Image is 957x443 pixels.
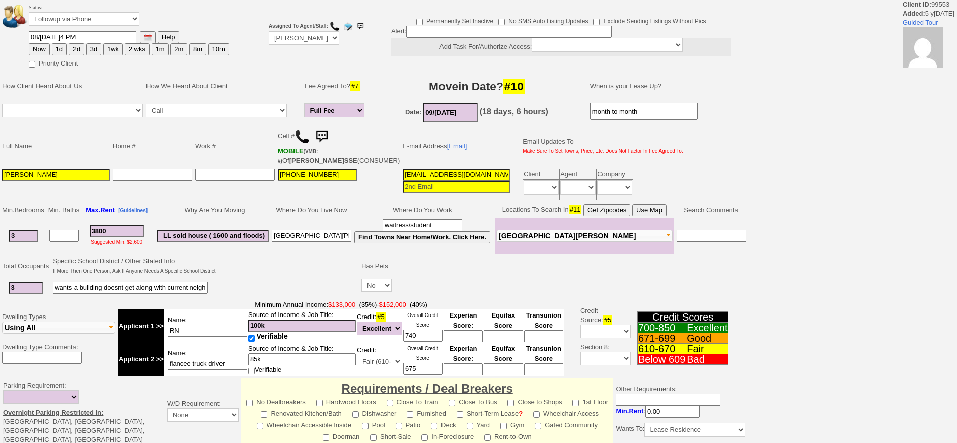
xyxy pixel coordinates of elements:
[29,43,50,55] button: Now
[616,407,700,415] nobr: :
[616,425,745,432] nobr: Wants To:
[526,345,561,362] font: Transunion Score
[312,126,332,147] img: sms.png
[9,282,43,294] input: #2
[503,79,525,94] span: #10
[2,322,115,334] button: Using All
[261,411,267,418] input: Renovated Kitchen/Bath
[1,299,117,377] td: Dwelling Types Dwelling Type Comments:
[375,77,578,95] h3: Movein Date?
[431,423,437,429] input: Deck
[362,423,369,429] input: Pool
[457,411,463,418] input: Short-Term Lease?
[353,203,492,218] td: Where Do You Work
[270,203,353,218] td: Where Do You Live Now
[118,208,148,213] b: [Guidelines]
[248,343,356,376] td: Source of Income & Job Title: Verifiable
[9,230,38,242] input: #1
[560,169,597,180] td: Agent
[323,430,359,441] label: Doorman
[29,61,35,68] input: Priority Client
[194,125,276,167] td: Work #
[391,38,731,56] center: Add Task For/Authorize Access:
[484,363,523,375] input: Ask Customer: Do You Know Your Equifax Credit Score
[246,400,253,406] input: No Dealbreakers
[246,395,306,407] label: No Dealbreakers
[103,43,123,55] button: 1wk
[565,299,632,377] td: Credit Source: Section 8:
[491,311,515,329] font: Equifax Score
[447,142,467,150] a: [Email]
[170,43,187,55] button: 2m
[144,34,152,41] img: [calendar icon]
[29,5,139,23] font: Status:
[407,312,438,328] font: Overall Credit Score
[248,353,356,365] input: #4
[467,423,473,429] input: Yard
[572,395,608,407] label: 1st Floor
[686,354,728,365] td: Bad
[403,330,443,342] input: Ask Customer: Do You Know Your Overall Credit Score
[391,26,731,56] div: Alert:
[637,333,686,344] td: 671-699
[118,206,148,214] a: [Guidelines]
[269,23,328,29] b: Assigned To Agent/Staff:
[328,301,355,308] font: $133,000
[158,31,179,43] button: Help
[405,108,422,116] b: Date:
[401,125,512,167] td: E-mail Address
[449,395,497,407] label: Close To Bus
[535,423,541,429] input: Gated Community
[410,301,427,308] font: (40%)
[352,411,359,418] input: Dishwasher
[359,301,377,308] font: (35%)
[316,400,323,406] input: Hardwood Floors
[637,312,728,323] td: Credit Scores
[616,407,643,415] b: Min.
[686,323,728,333] td: Excellent
[51,255,217,277] td: Specific School District / Other Stated Info
[498,19,505,25] input: No SMS Auto Listing Updates
[629,407,643,415] span: Rent
[444,363,483,375] input: Ask Customer: Do You Know Your Experian Credit Score
[449,345,477,362] font: Experian Score:
[276,125,401,167] td: Cell # Of (CONSUMER)
[189,43,206,55] button: 8m
[157,230,269,242] input: #6
[416,14,493,26] label: Permanently Set Inactive
[1,255,51,277] td: Total Occupants
[330,21,340,31] img: call.png
[362,418,385,430] label: Pool
[480,107,548,116] b: (18 days, 6 hours)
[144,71,299,101] td: How We Heard About Client
[278,147,318,164] b: AT&T Wireless
[316,395,376,407] label: Hardwood Floors
[449,311,477,329] font: Experian Score:
[603,315,612,325] span: #5
[467,418,490,430] label: Yard
[86,43,101,55] button: 3d
[686,344,728,354] td: Fair
[674,203,748,218] td: Search Comments
[499,232,636,240] span: [GEOGRAPHIC_DATA][PERSON_NAME]
[257,423,263,429] input: Wheelchair Accessible Inside
[111,125,194,167] td: Home #
[86,206,115,214] b: Max.
[3,409,103,416] u: Overnight Parking Restricted In:
[903,19,938,26] a: Guided Tour
[507,395,562,407] label: Close to Shops
[257,332,288,340] span: Verifiable
[583,204,630,216] button: Get Zipcodes
[572,400,579,406] input: 1st Floor
[407,346,438,361] font: Overall Credit Score
[118,309,164,343] td: Applicant 1 >>
[569,205,582,214] span: #11
[597,169,633,180] td: Company
[152,43,169,55] button: 1m
[248,309,356,343] td: Source of Income & Job Title:
[303,71,369,101] td: Fee Agreed To?
[533,411,540,418] input: Wheelchair Access
[498,14,588,26] label: No SMS Auto Listing Updates
[431,418,456,430] label: Deck
[637,323,686,333] td: 700-850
